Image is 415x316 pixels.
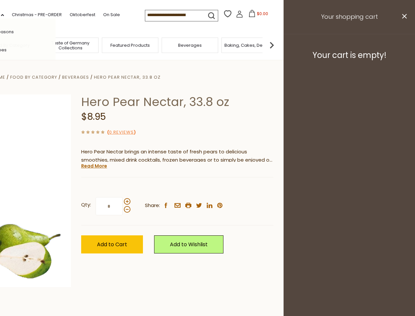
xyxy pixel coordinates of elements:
[81,110,106,123] span: $8.95
[81,235,143,253] button: Add to Cart
[145,201,160,210] span: Share:
[107,129,136,135] span: ( )
[81,201,91,209] strong: Qty:
[96,197,123,215] input: Qty:
[70,11,95,18] a: Oktoberfest
[62,74,89,80] a: Beverages
[110,43,150,48] a: Featured Products
[257,11,268,16] span: $0.00
[292,50,407,60] h3: Your cart is empty!
[81,148,273,164] p: Hero Pear Nectar brings an intense taste of fresh pears to delicious smoothies, mixed drink cockt...
[10,74,57,80] a: Food By Category
[244,10,272,20] button: $0.00
[178,43,202,48] a: Beverages
[224,43,275,48] a: Baking, Cakes, Desserts
[94,74,161,80] a: Hero Pear Nectar, 33.8 oz
[97,241,127,248] span: Add to Cart
[81,94,273,109] h1: Hero Pear Nectar, 33.8 oz
[12,11,62,18] a: Christmas - PRE-ORDER
[109,129,134,136] a: 0 Reviews
[103,11,120,18] a: On Sale
[81,163,107,169] a: Read More
[154,235,223,253] a: Add to Wishlist
[44,40,97,50] a: Taste of Germany Collections
[265,39,278,52] img: next arrow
